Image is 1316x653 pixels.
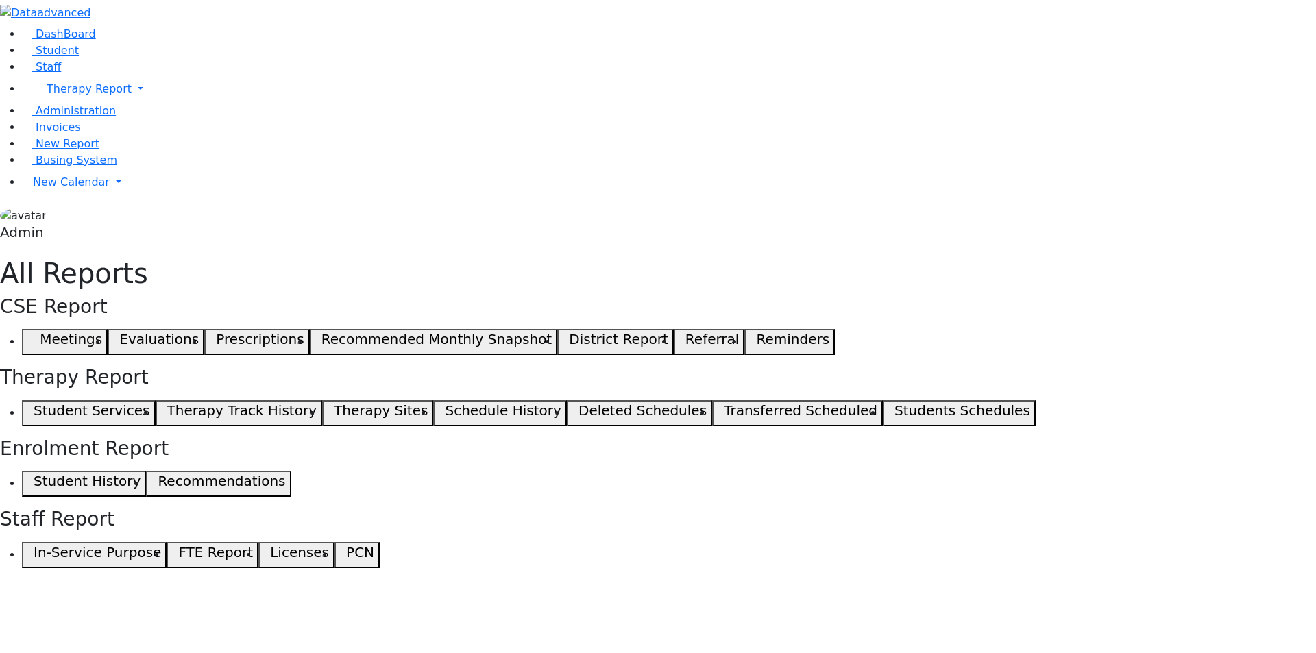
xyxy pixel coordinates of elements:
button: Reminders [744,329,835,355]
button: Recommendations [146,471,291,497]
h5: Therapy Track History [167,402,317,419]
h5: Deleted Schedules [578,402,707,419]
h5: Students Schedules [894,402,1030,419]
button: Transferred Scheduled [712,400,883,426]
button: Student History [22,471,146,497]
h5: Recommendations [158,473,285,489]
button: Students Schedules [883,400,1036,426]
button: In-Service Purpose [22,542,167,568]
button: Therapy Track History [156,400,322,426]
h5: Referral [685,331,740,347]
a: Busing System [22,153,117,167]
span: Therapy Report [47,82,132,95]
button: Evaluations [108,329,204,355]
a: Administration [22,104,116,117]
h5: PCN [346,544,374,560]
button: Meetings [22,329,108,355]
h5: Student Services [34,402,149,419]
a: New Report [22,137,99,150]
span: DashBoard [36,27,96,40]
a: Student [22,44,79,57]
button: Licenses [258,542,334,568]
h5: Transferred Scheduled [724,402,877,419]
button: Therapy Sites [322,400,433,426]
h5: Schedule History [446,402,561,419]
a: Therapy Report [22,75,1316,103]
a: Invoices [22,121,81,134]
button: Schedule History [433,400,566,426]
span: New Calendar [33,175,110,188]
span: Busing System [36,153,117,167]
a: Staff [22,60,61,73]
a: New Calendar [22,169,1316,196]
span: Student [36,44,79,57]
h5: Licenses [270,544,329,560]
button: Prescriptions [204,329,309,355]
h5: Recommended Monthly Snapshot [321,331,552,347]
button: Student Services [22,400,156,426]
span: New Report [36,137,99,150]
span: Invoices [36,121,81,134]
h5: FTE Report [178,544,253,560]
h5: Meetings [40,331,102,347]
h5: Student History [34,473,141,489]
h5: In-Service Purpose [34,544,161,560]
button: FTE Report [167,542,258,568]
span: Staff [36,60,61,73]
a: DashBoard [22,27,96,40]
h5: Prescriptions [216,331,304,347]
button: Deleted Schedules [567,400,712,426]
span: Administration [36,104,116,117]
button: Referral [674,329,745,355]
h5: Evaluations [119,331,199,347]
button: Recommended Monthly Snapshot [310,329,558,355]
h5: District Report [569,331,668,347]
h5: Therapy Sites [334,402,428,419]
h5: Reminders [756,331,829,347]
button: District Report [557,329,674,355]
button: PCN [334,542,380,568]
